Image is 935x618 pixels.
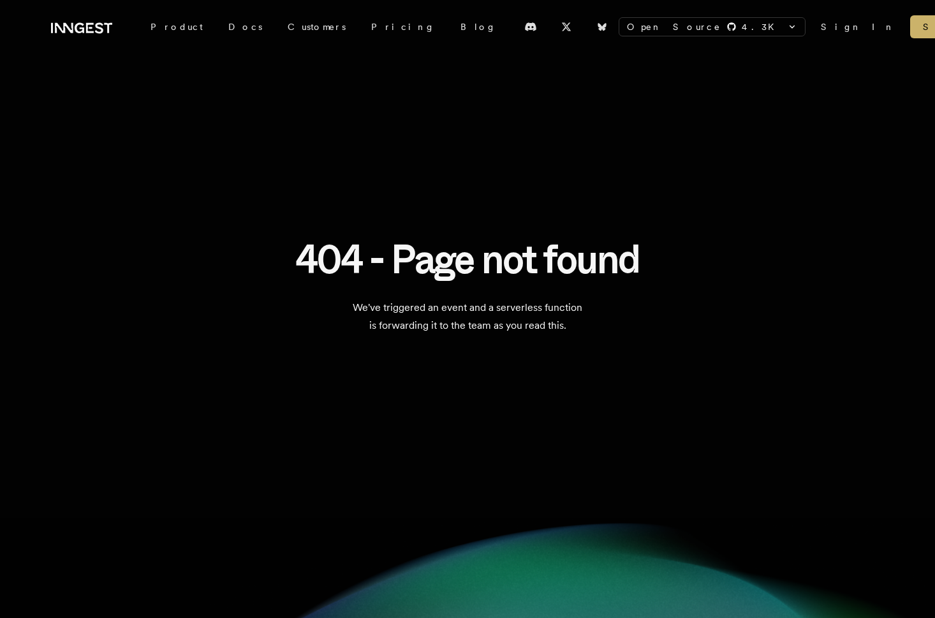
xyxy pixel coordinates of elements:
a: Sign In [821,20,895,33]
a: Customers [275,15,358,38]
a: Discord [517,17,545,37]
div: Product [138,15,216,38]
h1: 404 - Page not found [295,237,640,281]
span: 4.3 K [742,20,782,33]
p: We've triggered an event and a serverless function is forwarding it to the team as you read this. [284,299,651,335]
a: Bluesky [588,17,616,37]
a: X [552,17,580,37]
a: Blog [448,15,509,38]
a: Pricing [358,15,448,38]
span: Open Source [627,20,721,33]
a: Docs [216,15,275,38]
